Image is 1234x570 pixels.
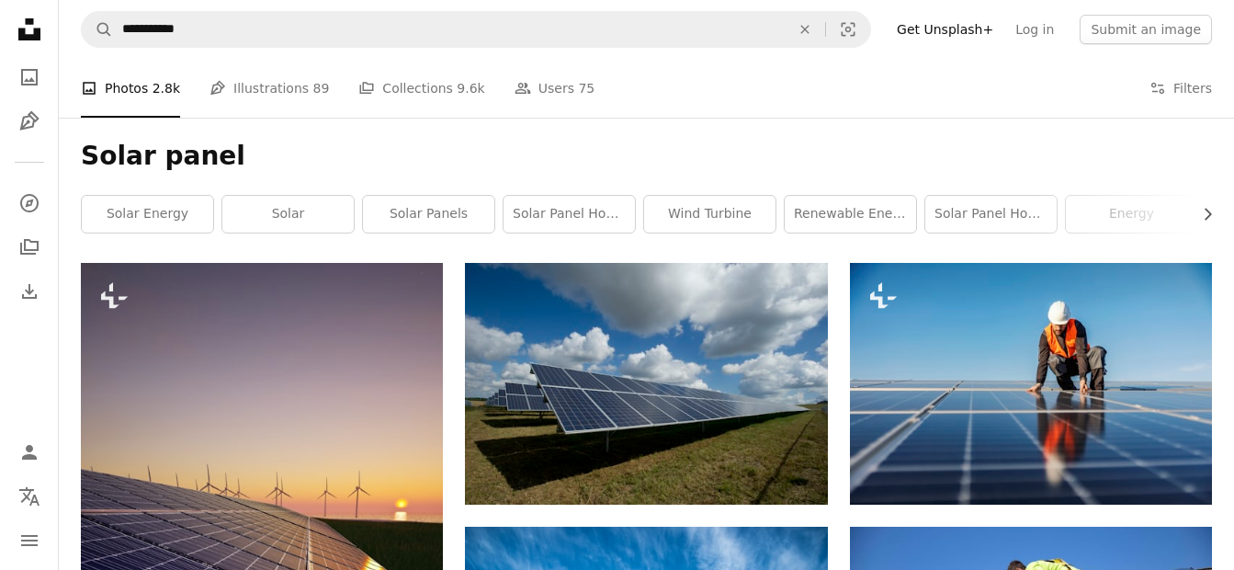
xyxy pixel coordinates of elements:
a: Photos [11,59,48,96]
button: Search Unsplash [82,12,113,47]
button: Submit an image [1080,15,1212,44]
a: Collections 9.6k [358,59,484,118]
a: A worker installing solar panels on the roof. [850,375,1212,392]
a: solar energy [82,196,213,233]
a: wind turbine [644,196,775,233]
a: Log in [1004,15,1065,44]
a: solar [222,196,354,233]
a: Get Unsplash+ [886,15,1004,44]
a: solar panel house [504,196,635,233]
img: A worker installing solar panels on the roof. [850,263,1212,505]
a: Collections [11,229,48,266]
a: Explore [11,185,48,222]
form: Find visuals sitewide [81,11,871,48]
button: Visual search [826,12,870,47]
img: solar panels on green field [465,263,827,505]
button: Clear [785,12,825,47]
button: scroll list to the right [1191,196,1212,233]
h1: Solar panel [81,140,1212,173]
button: Language [11,478,48,515]
a: energy [1066,196,1197,233]
a: solar panels on green field [465,375,827,392]
button: Filters [1149,59,1212,118]
a: renewable energy [785,196,916,233]
button: Menu [11,522,48,559]
span: 89 [313,78,330,98]
a: solar panels [363,196,494,233]
a: Log in / Sign up [11,434,48,471]
a: Users 75 [515,59,595,118]
a: Illustrations 89 [209,59,329,118]
a: Illustrations [11,103,48,140]
a: Download History [11,273,48,310]
span: 75 [578,78,594,98]
a: solar panel home [925,196,1057,233]
span: 9.6k [457,78,484,98]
